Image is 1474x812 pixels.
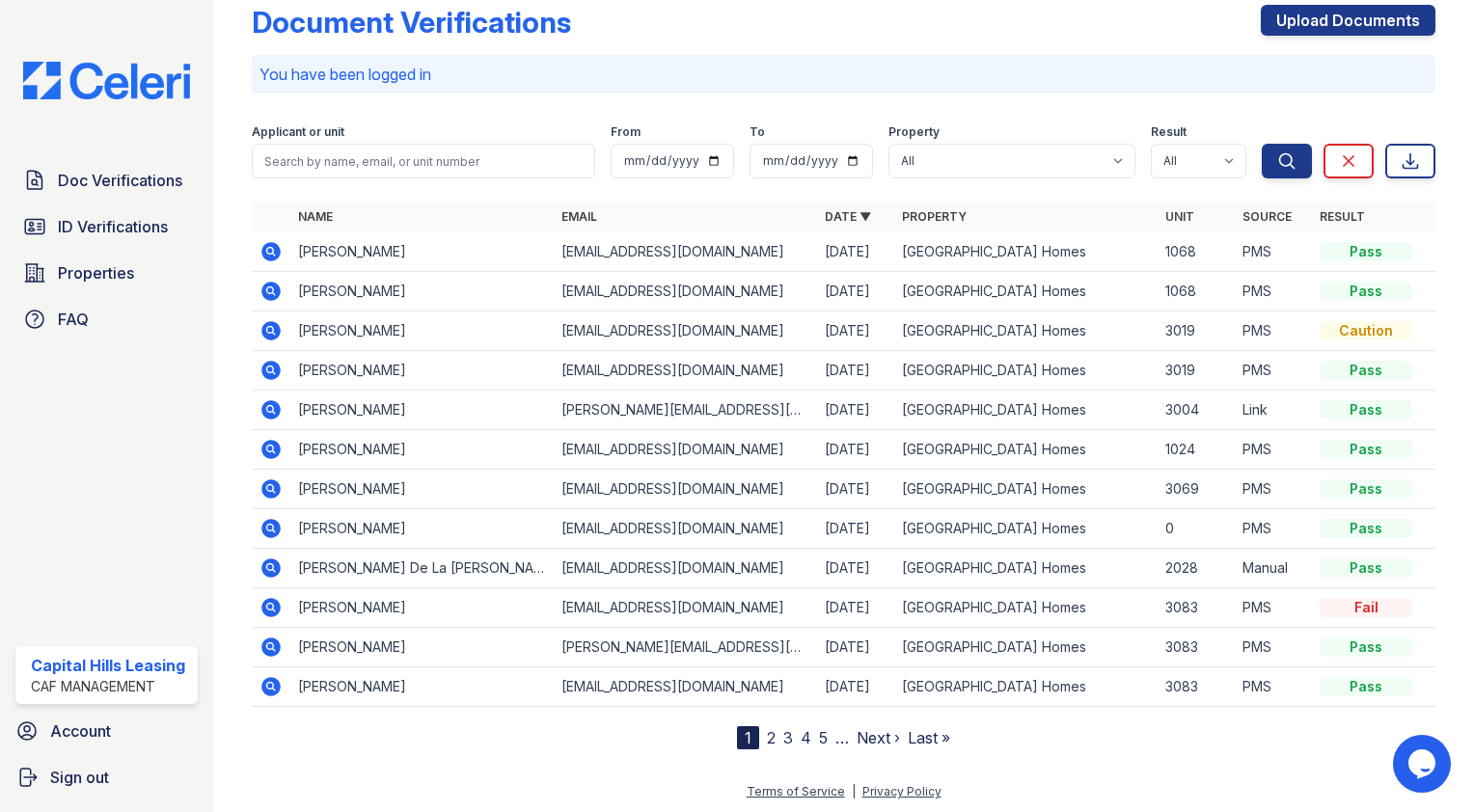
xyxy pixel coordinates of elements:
[1235,272,1312,311] td: PMS
[15,300,198,338] a: FAQ
[611,124,641,140] label: From
[1235,470,1312,509] td: PMS
[1235,588,1312,628] td: PMS
[817,272,894,311] td: [DATE]
[1320,242,1412,261] div: Pass
[252,124,344,140] label: Applicant or unit
[1261,5,1435,36] a: Upload Documents
[1320,598,1412,617] div: Fail
[290,549,554,588] td: [PERSON_NAME] De La [PERSON_NAME]
[817,391,894,430] td: [DATE]
[1235,232,1312,272] td: PMS
[783,728,793,747] a: 3
[1320,321,1412,340] div: Caution
[894,667,1158,707] td: [GEOGRAPHIC_DATA] Homes
[1235,351,1312,391] td: PMS
[817,430,894,470] td: [DATE]
[8,62,205,99] img: CE_Logo_Blue-a8612792a0a2168367f1c8372b55b34899dd931a85d93a1a3d3e32e68fde9ad4.png
[1158,470,1235,509] td: 3069
[15,207,198,246] a: ID Verifications
[1320,361,1412,380] div: Pass
[31,654,185,677] div: Capital Hills Leasing
[290,351,554,391] td: [PERSON_NAME]
[1320,282,1412,301] div: Pass
[1158,351,1235,391] td: 3019
[554,430,817,470] td: [EMAIL_ADDRESS][DOMAIN_NAME]
[894,628,1158,667] td: [GEOGRAPHIC_DATA] Homes
[1158,549,1235,588] td: 2028
[852,784,856,798] div: |
[50,719,111,743] span: Account
[894,470,1158,509] td: [GEOGRAPHIC_DATA] Homes
[1320,400,1412,420] div: Pass
[747,784,845,798] a: Terms of Service
[1158,628,1235,667] td: 3083
[554,272,817,311] td: [EMAIL_ADDRESS][DOMAIN_NAME]
[31,677,185,696] div: CAF Management
[817,311,894,351] td: [DATE]
[290,311,554,351] td: [PERSON_NAME]
[8,712,205,750] a: Account
[1235,430,1312,470] td: PMS
[554,667,817,707] td: [EMAIL_ADDRESS][DOMAIN_NAME]
[50,766,109,789] span: Sign out
[908,728,950,747] a: Last »
[290,509,554,549] td: [PERSON_NAME]
[15,161,198,200] a: Doc Verifications
[817,232,894,272] td: [DATE]
[767,728,776,747] a: 2
[1320,440,1412,459] div: Pass
[825,209,871,224] a: Date ▼
[1320,519,1412,538] div: Pass
[1165,209,1194,224] a: Unit
[554,588,817,628] td: [EMAIL_ADDRESS][DOMAIN_NAME]
[894,430,1158,470] td: [GEOGRAPHIC_DATA] Homes
[1158,588,1235,628] td: 3083
[290,588,554,628] td: [PERSON_NAME]
[290,470,554,509] td: [PERSON_NAME]
[8,758,205,797] button: Sign out
[1242,209,1292,224] a: Source
[894,588,1158,628] td: [GEOGRAPHIC_DATA] Homes
[894,232,1158,272] td: [GEOGRAPHIC_DATA] Homes
[290,391,554,430] td: [PERSON_NAME]
[817,667,894,707] td: [DATE]
[894,549,1158,588] td: [GEOGRAPHIC_DATA] Homes
[1158,311,1235,351] td: 3019
[554,351,817,391] td: [EMAIL_ADDRESS][DOMAIN_NAME]
[554,232,817,272] td: [EMAIL_ADDRESS][DOMAIN_NAME]
[554,470,817,509] td: [EMAIL_ADDRESS][DOMAIN_NAME]
[817,351,894,391] td: [DATE]
[750,124,765,140] label: To
[1320,677,1412,696] div: Pass
[1320,209,1365,224] a: Result
[554,311,817,351] td: [EMAIL_ADDRESS][DOMAIN_NAME]
[1320,558,1412,578] div: Pass
[58,308,89,331] span: FAQ
[298,209,333,224] a: Name
[1235,311,1312,351] td: PMS
[1235,549,1312,588] td: Manual
[894,351,1158,391] td: [GEOGRAPHIC_DATA] Homes
[817,549,894,588] td: [DATE]
[894,509,1158,549] td: [GEOGRAPHIC_DATA] Homes
[561,209,597,224] a: Email
[554,391,817,430] td: [PERSON_NAME][EMAIL_ADDRESS][PERSON_NAME][DOMAIN_NAME]
[894,272,1158,311] td: [GEOGRAPHIC_DATA] Homes
[290,430,554,470] td: [PERSON_NAME]
[290,272,554,311] td: [PERSON_NAME]
[1158,232,1235,272] td: 1068
[290,628,554,667] td: [PERSON_NAME]
[1320,479,1412,499] div: Pass
[737,726,759,749] div: 1
[554,509,817,549] td: [EMAIL_ADDRESS][DOMAIN_NAME]
[290,232,554,272] td: [PERSON_NAME]
[554,549,817,588] td: [EMAIL_ADDRESS][DOMAIN_NAME]
[862,784,942,798] a: Privacy Policy
[1235,509,1312,549] td: PMS
[894,391,1158,430] td: [GEOGRAPHIC_DATA] Homes
[888,124,940,140] label: Property
[835,726,849,749] span: …
[801,728,811,747] a: 4
[1158,667,1235,707] td: 3083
